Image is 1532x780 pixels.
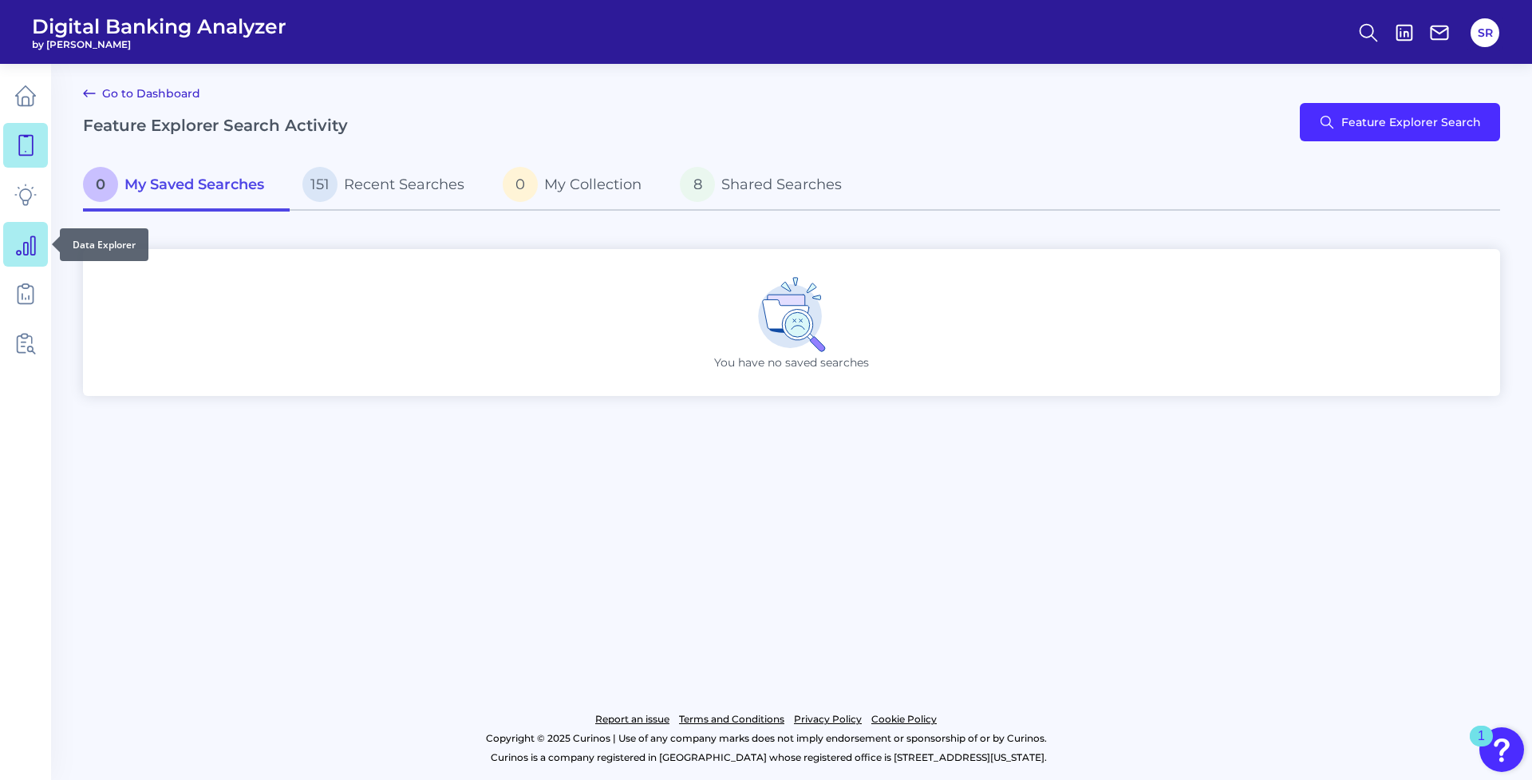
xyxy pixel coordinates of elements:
[290,160,490,212] a: 151Recent Searches
[60,228,148,261] div: Data Explorer
[1471,18,1499,47] button: SR
[124,176,264,193] span: My Saved Searches
[667,160,867,212] a: 8Shared Searches
[794,710,862,729] a: Privacy Policy
[32,38,286,50] span: by [PERSON_NAME]
[83,116,348,135] h2: Feature Explorer Search Activity
[1478,736,1485,757] div: 1
[344,176,464,193] span: Recent Searches
[721,176,842,193] span: Shared Searches
[679,710,784,729] a: Terms and Conditions
[490,160,667,212] a: 0My Collection
[1479,727,1524,772] button: Open Resource Center, 1 new notification
[83,748,1454,767] p: Curinos is a company registered in [GEOGRAPHIC_DATA] whose registered office is [STREET_ADDRESS][...
[1300,103,1500,141] button: Feature Explorer Search
[595,710,669,729] a: Report an issue
[544,176,642,193] span: My Collection
[78,729,1454,748] p: Copyright © 2025 Curinos | Use of any company marks does not imply endorsement or sponsorship of ...
[83,84,200,103] a: Go to Dashboard
[1341,116,1481,129] span: Feature Explorer Search
[871,710,937,729] a: Cookie Policy
[83,167,118,202] span: 0
[302,167,338,202] span: 151
[83,249,1500,396] div: You have no saved searches
[83,160,290,212] a: 0My Saved Searches
[680,167,715,202] span: 8
[503,167,538,202] span: 0
[32,14,286,38] span: Digital Banking Analyzer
